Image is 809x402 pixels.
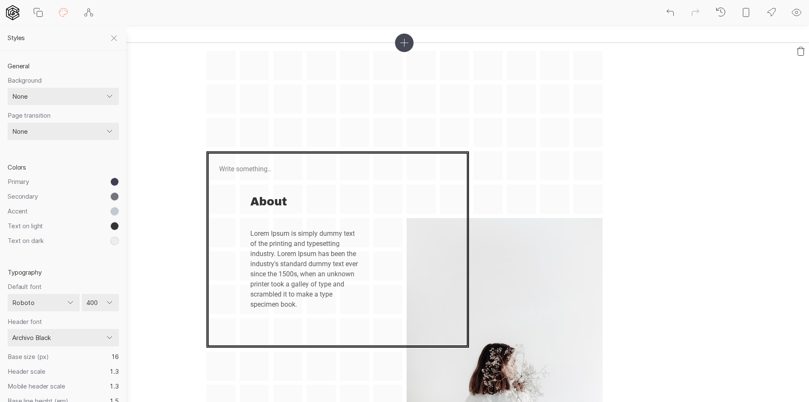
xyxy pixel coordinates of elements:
[8,237,110,245] label: Text on dark
[8,62,119,76] legend: General
[8,163,119,178] legend: Colors
[8,178,110,186] label: Primary
[110,178,119,186] button: toggle color picker dialog
[110,222,119,230] button: toggle color picker dialog
[8,111,51,119] span: Page transition
[792,43,809,59] div: Delete section
[8,222,110,230] label: Text on light
[8,192,110,201] label: Secondary
[8,283,41,291] span: Default font
[110,207,119,216] button: toggle color picker dialog
[110,192,119,201] button: toggle color picker dialog
[110,237,119,245] button: toggle color picker dialog
[715,7,726,19] div: Backups
[8,207,110,216] label: Accent
[8,76,42,84] span: Background
[8,25,126,51] h2: styles
[8,268,119,283] legend: Typography
[8,318,42,326] span: Header font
